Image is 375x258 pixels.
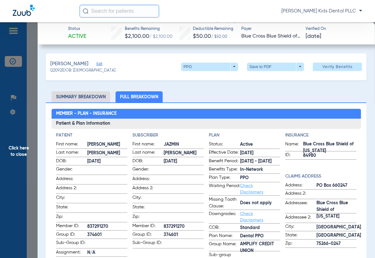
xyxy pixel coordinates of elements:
button: PPO [181,63,238,71]
span: City: [285,223,316,231]
span: 374601 [87,232,127,238]
span: Payer [241,26,300,32]
a: Check Disclaimers [240,184,263,194]
span: Sub-Group ID: [132,240,164,248]
span: $50.00 [193,33,211,39]
span: Status: [209,141,240,149]
span: [DATE] [164,158,204,165]
span: / $2,100.00 [149,34,173,39]
span: Missing Tooth Clause: [209,196,240,210]
app-breakdown-title: Patient [56,132,127,139]
span: Address 2: [132,185,164,193]
span: Blue Cross Blue Shield of [US_STATE] [303,144,357,151]
span: Edit [96,62,102,68]
span: [DATE] [87,158,127,165]
span: [PERSON_NAME] [50,60,88,68]
li: Full Breakdown [116,91,163,102]
span: Blue Cross Blue Shield of [US_STATE] [241,32,300,40]
span: [GEOGRAPHIC_DATA] [316,232,361,239]
span: Group Name: [209,241,240,251]
span: Addressee 2: [285,214,316,223]
span: [PERSON_NAME] Kids Dental PLLC [281,8,362,14]
span: Address: [132,176,164,184]
span: AMPLIFY CREDIT UNION [240,244,280,251]
span: PPO [240,175,280,181]
li: Summary Breakdown [52,91,110,102]
span: First name: [132,141,164,149]
span: [DATE] - [DATE] [240,158,280,165]
img: Search Icon [83,8,88,14]
span: 84980 [303,152,357,159]
h4: Insurance [285,132,357,139]
span: In-Network [240,166,280,173]
h3: Patient & Plan Information [52,119,361,129]
span: 75266-0247 [316,241,357,247]
span: Waiting Period: [209,183,240,195]
span: COB: [209,224,240,232]
span: Zip: [56,213,87,222]
span: $2,100.00 [125,33,149,39]
span: Last name: [132,149,164,157]
span: Plan Name: [209,233,240,240]
span: First name: [56,141,87,149]
span: Address: [285,182,316,190]
span: Addressee: [285,200,316,213]
span: Assignment: [56,249,87,257]
span: Blue Cross Blue Shield of [US_STATE] [316,206,357,213]
span: State: [132,204,164,213]
span: N/A [87,249,127,256]
span: Verified On [306,26,364,32]
input: Search for patients [80,5,159,17]
span: State: [56,204,87,213]
span: JAZMIN [164,141,204,148]
h4: Claims Address [285,173,357,180]
span: Zip: [132,213,164,222]
span: [PERSON_NAME] [164,150,204,157]
span: Last name: [56,149,87,157]
span: Address 2: [56,185,87,193]
span: Benefit Period: [209,158,240,165]
span: 374601 [164,232,204,238]
span: Standard [240,225,280,231]
span: (22092) DOB: [DEMOGRAPHIC_DATA] [50,68,115,74]
span: Sub-Group ID: [56,240,87,248]
span: Group ID: [132,231,164,239]
span: 837291270 [87,223,127,230]
span: / $50.00 [211,35,227,39]
span: City: [56,194,87,203]
span: Member ID: [132,223,164,230]
span: DOB: [132,158,164,165]
span: Gender: [132,166,164,175]
h4: Plan [209,132,280,139]
span: Dental PPO [240,233,280,240]
span: Name: [285,141,303,151]
span: [PERSON_NAME] [87,150,127,157]
span: Benefits Type: [209,166,240,174]
span: Benefits Remaining [125,26,173,32]
a: Check Disclaimers [240,212,263,222]
span: Downgrades: [209,211,240,223]
span: DOB: [56,158,87,165]
span: [GEOGRAPHIC_DATA] [316,224,361,231]
span: Plan Type: [209,174,240,182]
span: [PERSON_NAME] [87,141,127,148]
span: Does not apply [240,200,280,206]
span: [DATE] [306,32,321,40]
iframe: Chat Widget [343,227,375,258]
button: Verify Benefits [313,63,362,71]
button: Save to PDF [247,63,304,71]
span: [DATE] [240,150,280,157]
span: State: [285,232,316,240]
span: 837291270 [164,223,204,230]
h2: Member - Plan - Insurance [52,109,361,119]
span: Active [240,141,280,148]
img: Zuub Logo [13,5,35,16]
h4: Subscriber [132,132,204,139]
span: Member ID: [56,223,87,230]
span: Group ID: [56,231,87,239]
